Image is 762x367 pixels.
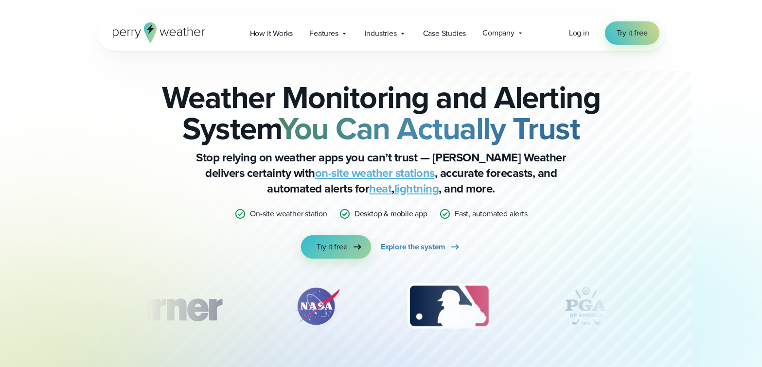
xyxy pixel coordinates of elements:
a: on-site weather stations [315,164,435,182]
a: Try it free [605,21,659,45]
a: How it Works [242,23,301,43]
div: slideshow [146,282,617,335]
span: How it Works [250,28,293,39]
h2: Weather Monitoring and Alerting System [146,82,617,144]
img: NASA.svg [283,282,351,331]
span: Features [309,28,338,39]
a: Explore the system [381,235,461,259]
a: Case Studies [415,23,475,43]
span: Try it free [317,241,348,253]
img: PGA.svg [547,282,625,331]
div: 4 of 12 [547,282,625,331]
span: Try it free [617,27,648,39]
p: On-site weather station [250,208,327,220]
img: Turner-Construction_1.svg [98,282,236,331]
div: 2 of 12 [283,282,351,331]
p: Desktop & mobile app [354,208,427,220]
strong: You Can Actually Trust [279,105,580,151]
a: Log in [569,27,589,39]
span: Company [482,27,514,39]
p: Fast, automated alerts [455,208,528,220]
div: 1 of 12 [98,282,236,331]
span: Industries [365,28,397,39]
div: 3 of 12 [398,282,500,331]
img: MLB.svg [398,282,500,331]
a: Try it free [301,235,371,259]
span: Log in [569,27,589,38]
p: Stop relying on weather apps you can’t trust — [PERSON_NAME] Weather delivers certainty with , ac... [187,150,576,196]
span: Explore the system [381,241,445,253]
a: lightning [394,180,439,197]
a: heat [369,180,391,197]
span: Case Studies [423,28,466,39]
